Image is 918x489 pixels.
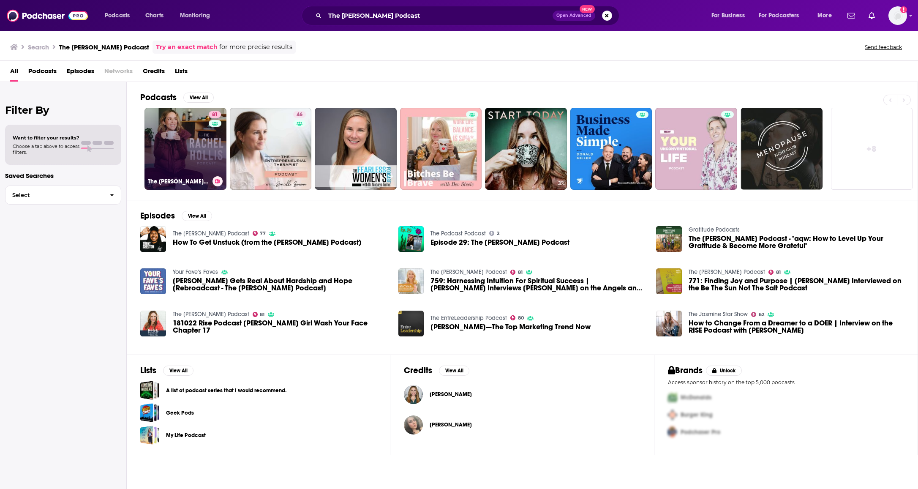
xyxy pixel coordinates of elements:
a: Show notifications dropdown [844,8,858,23]
img: First Pro Logo [665,389,681,406]
button: open menu [174,9,221,22]
a: +8 [831,108,913,190]
img: Episode 29: The Rachel Hollis Podcast [398,226,424,252]
p: Access sponsor history on the top 5,000 podcasts. [668,379,904,385]
a: 81 [510,270,523,275]
a: 759: Harnessing Intuition For Spiritual Success | Julia Jancius Interviews Rachel Hollis on the A... [430,277,646,292]
a: Geek Pods [166,408,194,418]
a: 81 [253,312,265,317]
span: Podchaser Pro [681,429,720,436]
a: My Life Podcast [140,426,159,445]
span: 2 [497,232,499,235]
button: Send feedback [862,44,904,51]
span: New [580,5,595,13]
img: Rachel Hollis—The Top Marketing Trend Now [398,311,424,336]
a: Podcasts [28,64,57,82]
a: CreditsView All [404,365,469,376]
a: Show notifications dropdown [865,8,878,23]
span: For Podcasters [759,10,799,22]
span: [PERSON_NAME] [430,391,472,398]
a: Episode 29: The Rachel Hollis Podcast [430,239,569,246]
span: [PERSON_NAME] Gets Real About Hardship and Hope [Rebroadcast - The [PERSON_NAME] Podcast] [173,277,388,292]
span: Episode 29: The [PERSON_NAME] Podcast [430,239,569,246]
img: User Profile [888,6,907,25]
a: 77 [253,231,266,236]
a: 771: Finding Joy and Purpose | Rachel Hollis Interviewed on the Be The Sun Not The Salt Podcast [689,277,904,292]
a: How to Change From a Dreamer to a DOER | Interview on the RISE Podcast with Rachel Hollis [656,311,682,336]
button: Select [5,186,121,205]
span: 81 [212,111,218,119]
span: More [817,10,832,22]
span: Want to filter your results? [13,135,79,141]
div: Search podcasts, credits, & more... [310,6,627,25]
a: 46 [293,111,306,118]
a: Gratitude Podcasts [689,226,740,233]
h2: Filter By [5,104,121,116]
a: 81The [PERSON_NAME] Podcast [144,108,226,190]
svg: Add a profile image [900,6,907,13]
img: Podchaser - Follow, Share and Rate Podcasts [7,8,88,24]
h2: Brands [668,365,703,376]
a: The Rachel Hollis Podcast [430,268,507,276]
a: Chelsea Harfoush [404,415,423,434]
span: Monitoring [180,10,210,22]
span: How to Change From a Dreamer to a DOER | Interview on the RISE Podcast with [PERSON_NAME] [689,320,904,334]
span: For Business [711,10,745,22]
button: Open AdvancedNew [553,11,595,21]
img: The Rachel Hollis Podcast - "aqw: How to Level Up Your Gratitude & Become More Grateful" [656,226,682,252]
a: The Podcast Podcast [430,230,486,237]
button: open menu [706,9,755,22]
a: Rachel Hollis [404,385,423,404]
a: Try an exact match [156,42,218,52]
span: 62 [759,313,764,317]
img: 181022 Rise Podcast Rachel Hollis Girl Wash Your Face Chapter 17 [140,311,166,336]
a: Credits [143,64,165,82]
a: How To Get Unstuck (from the Rachel Hollis Podcast) [140,226,166,252]
button: open menu [753,9,812,22]
a: Rachel Hollis—The Top Marketing Trend Now [430,323,591,331]
span: The [PERSON_NAME] Podcast - "aqw: How to Level Up Your Gratitude & Become More Grateful" [689,235,904,249]
img: Third Pro Logo [665,423,681,441]
a: The EntreLeadership Podcast [430,314,507,322]
h3: The [PERSON_NAME] Podcast [148,178,209,185]
span: [PERSON_NAME]—The Top Marketing Trend Now [430,323,591,331]
a: Lists [175,64,188,82]
button: Unlock [706,366,742,376]
img: 771: Finding Joy and Purpose | Rachel Hollis Interviewed on the Be The Sun Not The Salt Podcast [656,268,682,294]
img: Joe Biden Gets Real About Hardship and Hope [Rebroadcast - The Rachel Hollis Podcast] [140,268,166,294]
span: for more precise results [219,42,292,52]
span: 181022 Rise Podcast [PERSON_NAME] Girl Wash Your Face Chapter 17 [173,320,388,334]
a: How to Change From a Dreamer to a DOER | Interview on the RISE Podcast with Rachel Hollis [689,320,904,334]
button: View All [163,366,193,376]
button: open menu [812,9,842,22]
a: Rachel Hollis [430,391,472,398]
span: 81 [260,313,264,317]
button: View All [182,211,212,221]
a: 2 [489,231,499,236]
button: View All [439,366,469,376]
a: How To Get Unstuck (from the Rachel Hollis Podcast) [173,239,362,246]
span: Select [5,192,103,198]
a: 81 [768,270,781,275]
a: Your Fave’s Faves [173,268,218,276]
a: ListsView All [140,365,193,376]
img: 759: Harnessing Intuition For Spiritual Success | Julia Jancius Interviews Rachel Hollis on the A... [398,268,424,294]
a: The Rachel Hollis Podcast [689,268,765,276]
button: View All [183,93,214,103]
span: 81 [776,270,781,274]
img: Second Pro Logo [665,406,681,423]
span: 77 [260,232,266,235]
a: 181022 Rise Podcast Rachel Hollis Girl Wash Your Face Chapter 17 [173,320,388,334]
span: 80 [518,316,524,320]
a: Chelsea Harfoush [430,421,472,428]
